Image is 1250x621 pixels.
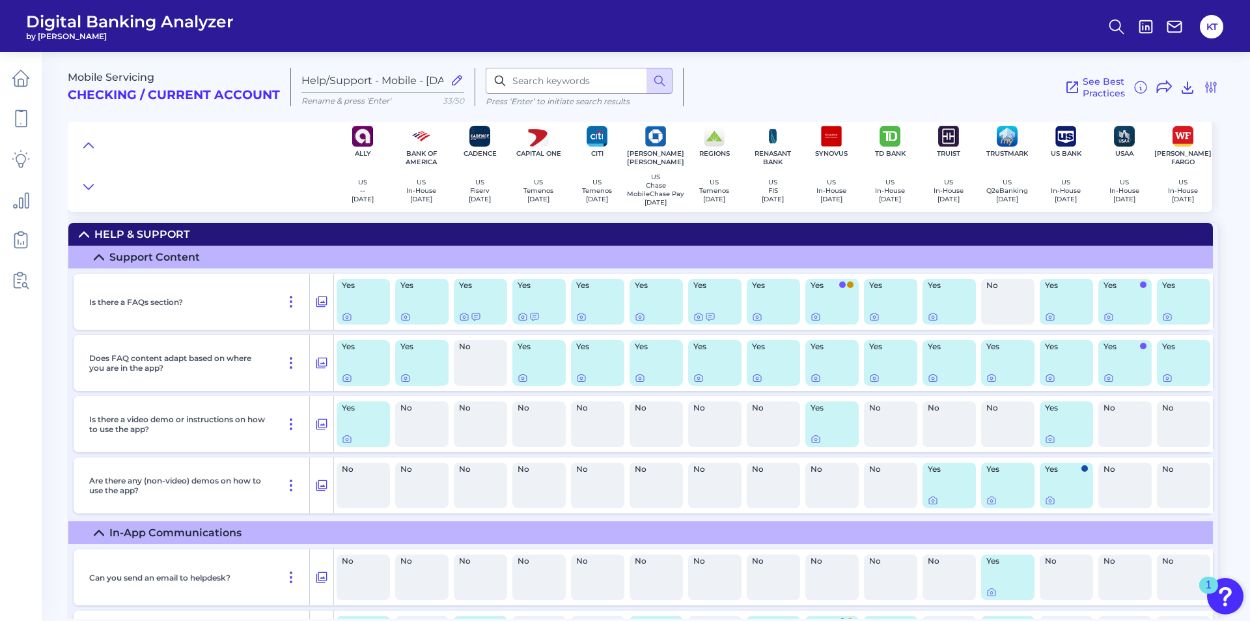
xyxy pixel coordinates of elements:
p: US [762,178,784,186]
span: Yes [1045,465,1080,473]
p: [DATE] [762,195,784,203]
p: Capital One [516,149,561,158]
p: US [934,178,964,186]
p: In-House [816,186,846,195]
span: No [459,465,494,473]
p: Press ‘Enter’ to initiate search results [486,96,673,106]
span: Yes [1045,404,1080,412]
p: US [582,178,612,186]
span: No [1162,557,1197,565]
p: Bank of America [397,149,445,166]
p: Renasant Bank [749,149,797,166]
div: 1 [1206,585,1212,602]
p: [DATE] [986,195,1028,203]
p: [DATE] [934,195,964,203]
p: [DATE] [1168,195,1198,203]
span: No [400,404,436,412]
p: US [875,178,905,186]
span: No [1104,404,1139,412]
p: In-House [406,186,436,195]
span: Yes [869,282,904,289]
span: Yes [1045,343,1080,351]
p: [DATE] [1051,195,1081,203]
span: Yes [693,343,729,351]
p: US Bank [1051,149,1081,158]
p: FIS [762,186,784,195]
span: Yes [693,282,729,289]
span: No [869,404,904,412]
p: -- [352,186,374,195]
p: [DATE] [582,195,612,203]
span: Yes [986,343,1021,351]
a: See Best Practices [1064,76,1125,99]
p: US [523,178,553,186]
p: US [1051,178,1081,186]
span: No [811,557,846,565]
span: Yes [1104,282,1139,289]
summary: Help & Support [68,223,1213,246]
p: Temenos [582,186,612,195]
span: Yes [1104,343,1139,351]
p: Trustmark [986,149,1028,158]
span: No [693,557,729,565]
span: Yes [342,282,377,289]
p: [DATE] [469,195,491,203]
p: Truist [937,149,960,158]
p: [DATE] [699,195,729,203]
span: Yes [869,343,904,351]
p: [DATE] [406,195,436,203]
p: [DATE] [875,195,905,203]
span: Digital Banking Analyzer [26,12,234,31]
p: Synovus [815,149,848,158]
p: [DATE] [523,195,553,203]
p: US [986,178,1028,186]
p: Are there any (non-video) demos on how to use the app? [89,476,268,495]
p: US [699,178,729,186]
span: Yes [752,343,787,351]
p: Ally [355,149,371,158]
span: Yes [811,404,846,412]
summary: Support Content [68,246,1213,268]
p: In-House [875,186,905,195]
span: No [342,557,377,565]
span: by [PERSON_NAME] [26,31,234,41]
span: Yes [518,343,553,351]
span: No [576,404,611,412]
span: No [342,465,377,473]
span: See Best Practices [1083,76,1125,99]
p: Cadence [464,149,497,158]
p: [DATE] [352,195,374,203]
div: Help & Support [94,228,190,240]
span: No [693,404,729,412]
p: In-House [1168,186,1198,195]
span: No [400,557,436,565]
p: US [352,178,374,186]
p: Can you send an email to helpdesk? [89,573,230,583]
button: Open Resource Center, 1 new notification [1207,578,1243,614]
span: No [576,557,611,565]
span: Yes [928,343,963,351]
p: Regions [699,149,730,158]
button: KT [1200,15,1223,38]
span: No [869,557,904,565]
span: No [752,557,787,565]
p: In-House [934,186,964,195]
p: Is there a FAQs section? [89,297,183,307]
span: Yes [752,282,787,289]
span: Yes [811,343,846,351]
p: TD Bank [875,149,906,158]
span: Yes [1045,282,1080,289]
p: US [1168,178,1198,186]
span: Yes [986,557,1021,565]
h2: Checking / Current Account [68,88,280,103]
p: US [816,178,846,186]
div: Support Content [109,251,200,263]
span: No [869,465,904,473]
span: No [576,465,611,473]
p: [DATE] [816,195,846,203]
span: Yes [342,404,377,412]
span: 33/50 [443,96,464,106]
p: Chase MobileChase Pay [627,181,684,198]
p: USAA [1115,149,1133,158]
span: Yes [342,343,377,351]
